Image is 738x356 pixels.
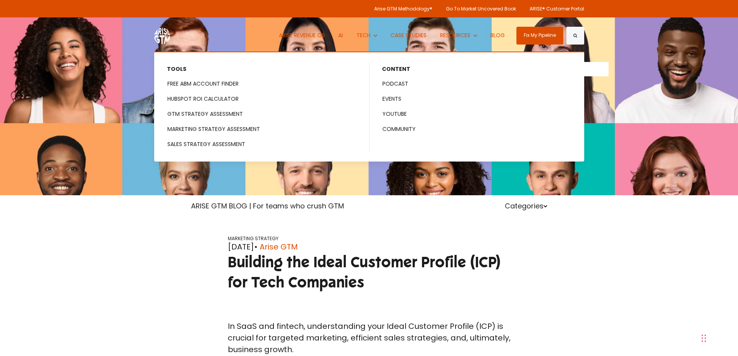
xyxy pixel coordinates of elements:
span: Show submenu for RESOURCES [440,31,440,32]
div: Drag [702,327,706,350]
a: ARISE REVENUE OS [273,17,331,53]
span: CONTENT [382,65,410,73]
a: AI [333,17,349,53]
span: TOOLS [167,65,186,73]
img: ARISE GTM logo (1) white [154,27,170,44]
span: TECH [356,31,370,39]
a: ARISE GTM BLOG | For teams who crush GTM [191,201,344,211]
nav: Desktop navigation [273,17,511,53]
a: SALES STRATEGY ASSESSMENT [155,137,369,151]
a: Arise GTM [260,241,298,253]
a: FREE ABM ACCOUNT FINDER [155,77,369,91]
a: GTM STRATEGY ASSESSMENT [155,107,369,121]
a: MARKETING STRATEGY [228,235,279,242]
span: • [254,241,258,252]
button: Show submenu for TOOLS TOOLS [155,62,394,76]
a: HUBSPOT ROI CALCULATOR [155,92,369,106]
a: BLOG [485,17,511,53]
iframe: Chat Widget [564,259,738,356]
a: COMMUNITY [370,122,584,136]
a: Categories [505,201,547,211]
button: Show submenu for RESOURCES RESOURCES [434,17,483,53]
a: Fix My Pipeline [516,27,563,45]
a: CASE STUDIES [385,17,433,53]
a: PODCAST [370,77,584,91]
a: MARKETING STRATEGY ASSESSMENT [155,122,369,136]
div: [DATE] [228,241,511,253]
span: Building the Ideal Customer Profile (ICP) for Tech Companies [228,253,501,292]
a: EVENTS [370,92,584,106]
button: Search [566,27,584,45]
button: Show submenu for CONTENT CONTENT [370,62,608,76]
span: RESOURCES [440,31,470,39]
a: YOUTUBE [370,107,584,121]
button: Show submenu for TECH TECH [351,17,383,53]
